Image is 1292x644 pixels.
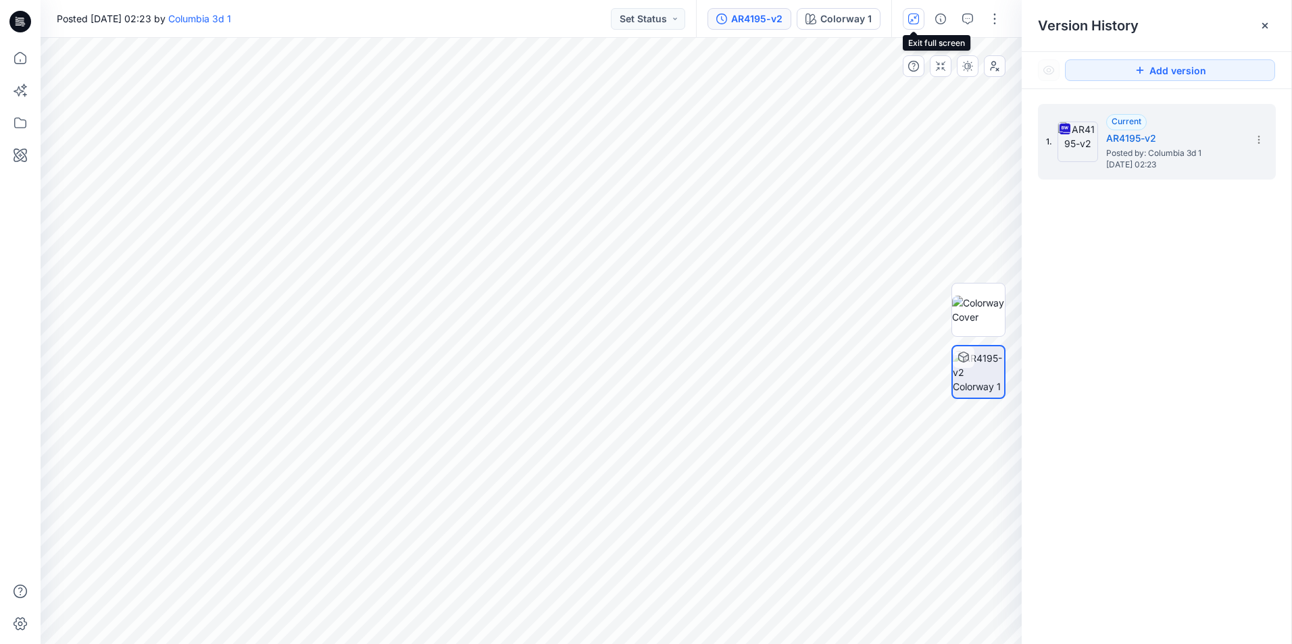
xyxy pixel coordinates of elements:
a: Columbia 3d 1 [168,13,231,24]
img: Colorway Cover [952,296,1005,324]
h5: AR4195-v2 [1106,130,1241,146]
button: Colorway 1 [797,8,880,30]
div: AR4195-v2 [731,11,782,26]
span: Posted by: Columbia 3d 1 [1106,146,1241,160]
span: Version History [1038,18,1139,34]
span: Current [1112,116,1141,126]
button: Close [1260,20,1270,31]
div: Colorway 1 [820,11,872,26]
img: AR4195-v2 [1058,122,1098,162]
img: AR4195-v2 Colorway 1 [953,351,1004,394]
button: Details [930,8,951,30]
span: [DATE] 02:23 [1106,160,1241,169]
button: AR4195-v2 [707,8,791,30]
span: Posted [DATE] 02:23 by [57,11,231,26]
span: 1. [1046,136,1052,148]
button: Show Hidden Versions [1038,59,1060,81]
button: Add version [1065,59,1275,81]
